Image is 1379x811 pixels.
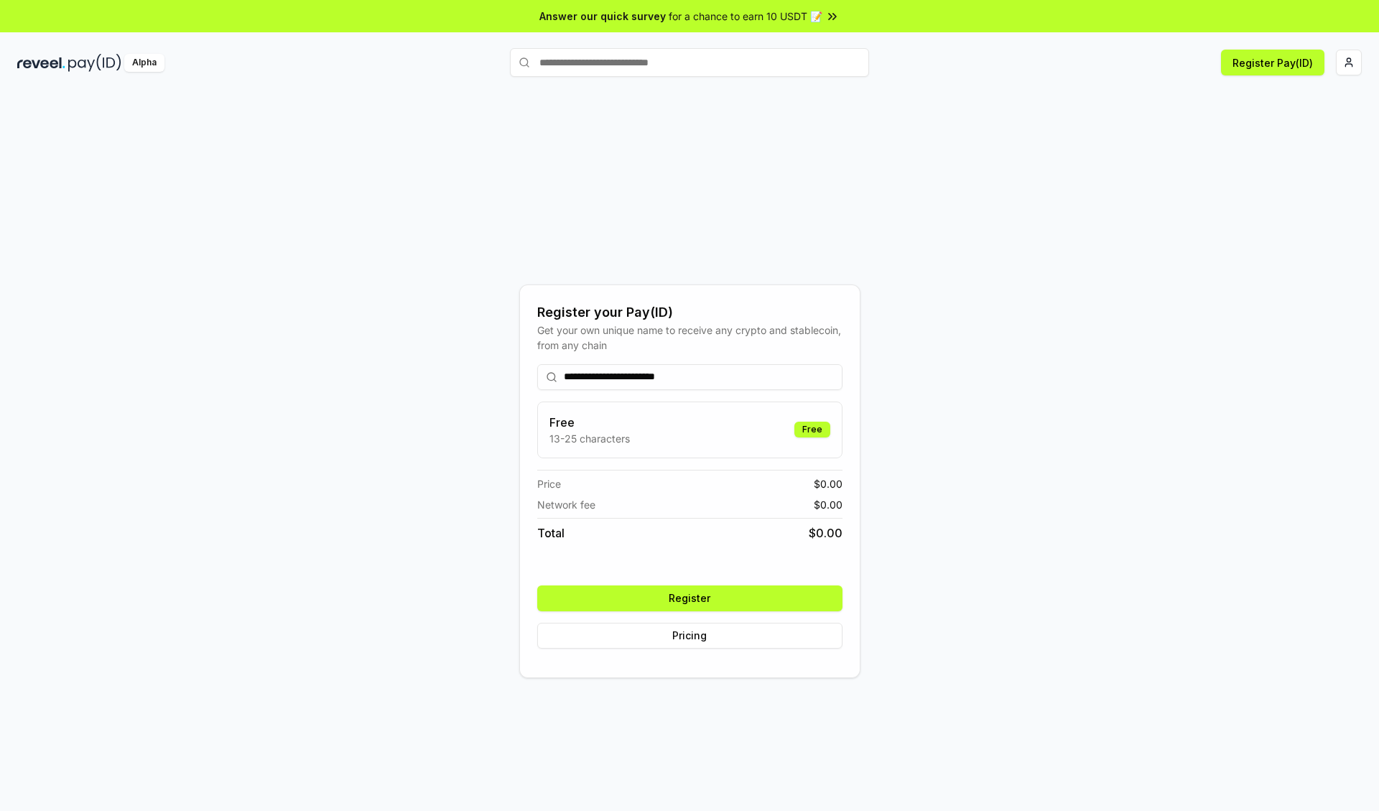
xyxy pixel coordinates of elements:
[669,9,822,24] span: for a chance to earn 10 USDT 📝
[809,524,842,542] span: $ 0.00
[537,302,842,323] div: Register your Pay(ID)
[794,422,830,437] div: Free
[814,497,842,512] span: $ 0.00
[549,414,630,431] h3: Free
[1221,50,1324,75] button: Register Pay(ID)
[814,476,842,491] span: $ 0.00
[124,54,164,72] div: Alpha
[537,323,842,353] div: Get your own unique name to receive any crypto and stablecoin, from any chain
[68,54,121,72] img: pay_id
[537,497,595,512] span: Network fee
[549,431,630,446] p: 13-25 characters
[537,476,561,491] span: Price
[17,54,65,72] img: reveel_dark
[537,524,565,542] span: Total
[537,585,842,611] button: Register
[539,9,666,24] span: Answer our quick survey
[537,623,842,649] button: Pricing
